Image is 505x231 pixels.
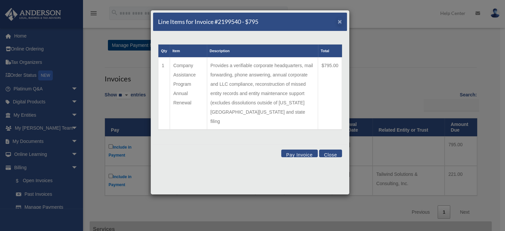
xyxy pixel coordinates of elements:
button: Close [338,18,342,25]
th: Qty [158,45,170,58]
td: Provides a verifiable corporate headquarters, mail forwarding, phone answering, annual corporate ... [207,58,318,130]
button: Close [319,150,342,157]
td: Company Assistance Program Annual Renewal [170,58,207,130]
th: Item [170,45,207,58]
td: 1 [158,58,170,130]
th: Description [207,45,318,58]
h5: Line Items for Invoice #2199540 - $795 [158,18,258,26]
span: × [338,18,342,25]
th: Total [318,45,342,58]
button: Pay Invoice [281,150,318,157]
td: $795.00 [318,58,342,130]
